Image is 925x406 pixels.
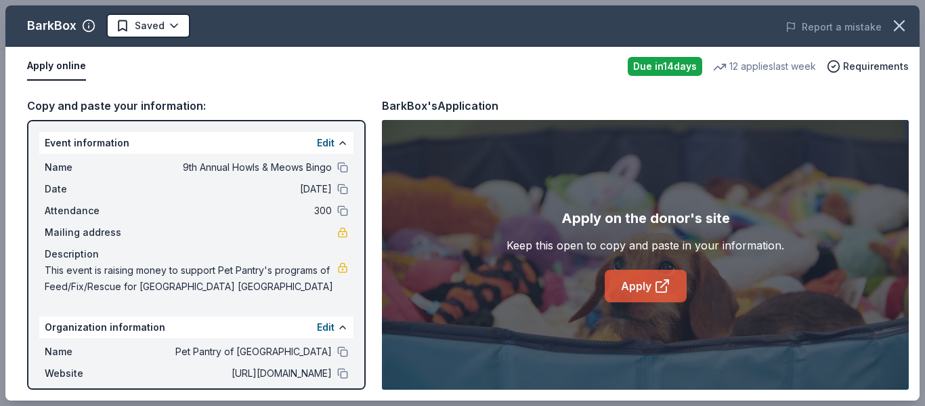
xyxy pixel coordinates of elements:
[45,181,135,197] span: Date
[135,181,332,197] span: [DATE]
[135,365,332,382] span: [URL][DOMAIN_NAME]
[27,97,366,115] div: Copy and paste your information:
[45,203,135,219] span: Attendance
[27,15,77,37] div: BarkBox
[827,58,909,75] button: Requirements
[45,224,135,241] span: Mailing address
[317,135,335,151] button: Edit
[39,132,353,154] div: Event information
[135,159,332,176] span: 9th Annual Howls & Meows Bingo
[45,262,337,295] span: This event is raising money to support Pet Pantry's programs of Feed/Fix/Rescue for [GEOGRAPHIC_D...
[45,159,135,176] span: Name
[45,246,348,262] div: Description
[39,317,353,338] div: Organization information
[713,58,816,75] div: 12 applies last week
[317,319,335,336] button: Edit
[843,58,909,75] span: Requirements
[45,387,135,403] span: EIN
[786,19,882,35] button: Report a mistake
[382,97,498,115] div: BarkBox's Application
[27,52,86,81] button: Apply online
[135,344,332,360] span: Pet Pantry of [GEOGRAPHIC_DATA]
[507,237,784,253] div: Keep this open to copy and paste in your information.
[561,207,730,229] div: Apply on the donor's site
[106,14,190,38] button: Saved
[45,365,135,382] span: Website
[135,18,165,34] span: Saved
[135,203,332,219] span: 300
[605,270,687,302] a: Apply
[45,344,135,360] span: Name
[628,57,702,76] div: Due in 14 days
[135,387,332,403] span: [US_EMPLOYER_IDENTIFICATION_NUMBER]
